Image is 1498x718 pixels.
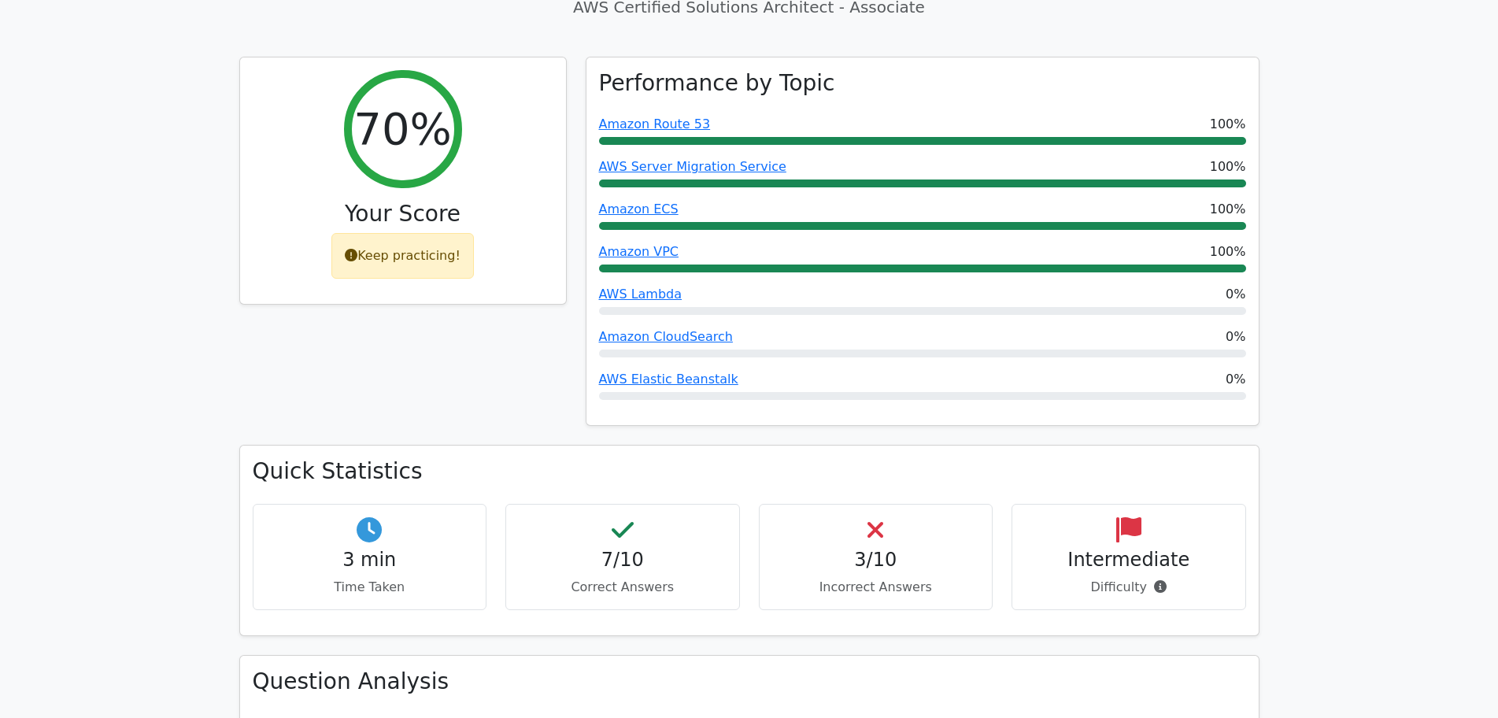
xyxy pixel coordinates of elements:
a: AWS Elastic Beanstalk [599,372,738,387]
span: 0% [1226,370,1245,389]
h3: Performance by Topic [599,70,835,97]
div: Keep practicing! [331,233,474,279]
span: 100% [1210,200,1246,219]
p: Difficulty [1025,578,1233,597]
a: AWS Lambda [599,287,682,302]
a: AWS Server Migration Service [599,159,786,174]
h3: Your Score [253,201,553,228]
span: 100% [1210,157,1246,176]
span: 0% [1226,285,1245,304]
h3: Quick Statistics [253,458,1246,485]
a: Amazon Route 53 [599,117,711,131]
span: 100% [1210,242,1246,261]
h4: 7/10 [519,549,727,572]
p: Time Taken [266,578,474,597]
span: 0% [1226,328,1245,346]
h4: Intermediate [1025,549,1233,572]
a: Amazon ECS [599,202,679,217]
a: Amazon VPC [599,244,679,259]
p: Correct Answers [519,578,727,597]
a: Amazon CloudSearch [599,329,733,344]
h2: 70% [353,102,451,155]
p: Incorrect Answers [772,578,980,597]
span: 100% [1210,115,1246,134]
h3: Question Analysis [253,668,1246,695]
h4: 3 min [266,549,474,572]
h4: 3/10 [772,549,980,572]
